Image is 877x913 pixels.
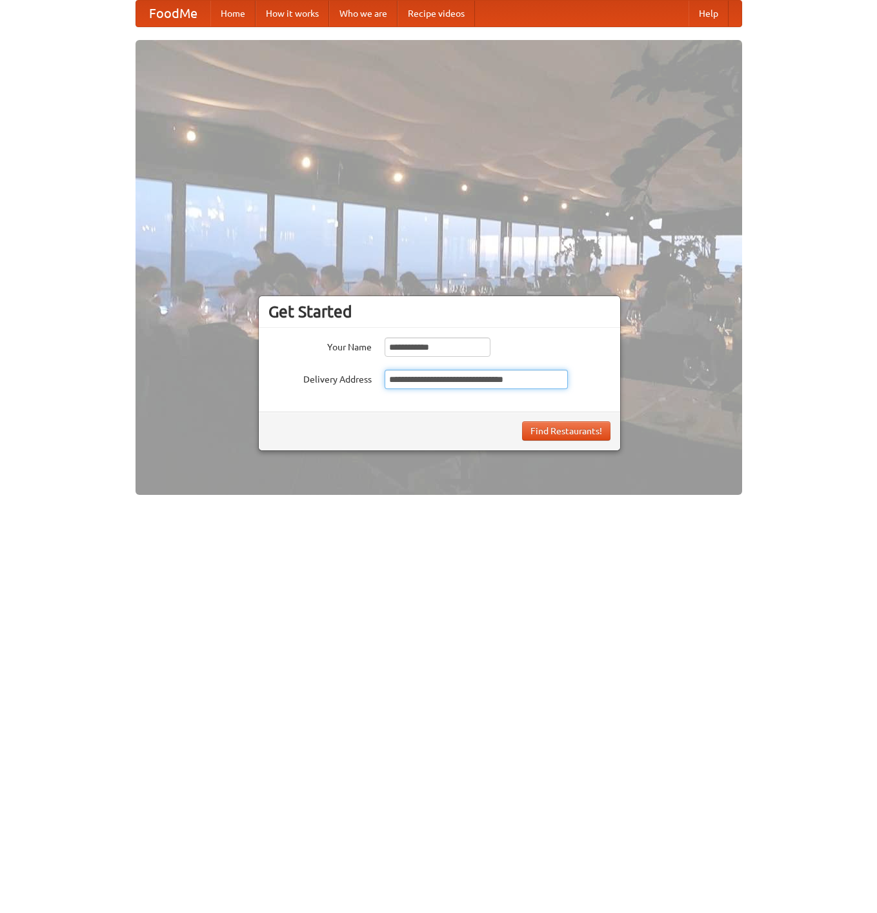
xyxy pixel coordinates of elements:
a: FoodMe [136,1,210,26]
a: Who we are [329,1,398,26]
button: Find Restaurants! [522,421,610,441]
label: Your Name [268,337,372,354]
a: Home [210,1,256,26]
a: Help [689,1,729,26]
label: Delivery Address [268,370,372,386]
a: How it works [256,1,329,26]
a: Recipe videos [398,1,475,26]
h3: Get Started [268,302,610,321]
